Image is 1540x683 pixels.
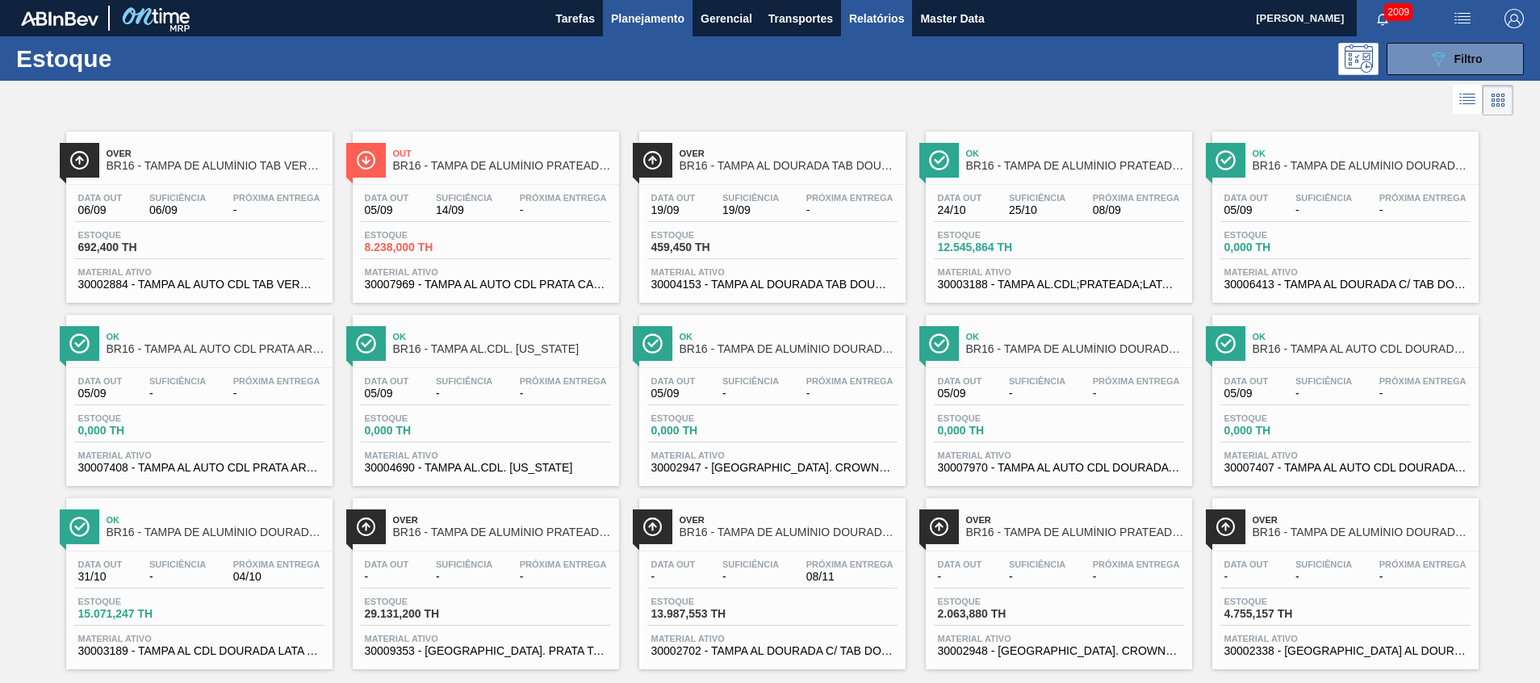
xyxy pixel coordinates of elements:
span: - [722,388,779,400]
span: Data out [651,376,696,386]
span: Material ativo [938,267,1180,277]
span: Próxima Entrega [520,559,607,569]
span: Estoque [78,413,191,423]
span: Material ativo [1224,267,1467,277]
span: Próxima Entrega [1093,376,1180,386]
span: Master Data [920,9,984,28]
span: - [436,571,492,583]
span: - [1295,388,1352,400]
div: Visão em Lista [1453,85,1483,115]
span: 05/09 [1224,388,1269,400]
span: - [1009,571,1065,583]
span: Estoque [938,413,1051,423]
span: Material ativo [651,634,893,643]
span: Suficiência [1295,559,1352,569]
img: Ícone [356,333,376,354]
span: - [149,388,206,400]
span: - [1093,388,1180,400]
img: Ícone [356,150,376,170]
span: - [1295,571,1352,583]
span: 30003189 - TAMPA AL CDL DOURADA LATA AUTOMATICA [78,645,320,657]
span: 19/09 [651,204,696,216]
span: 30002338 - TAMPA AL DOURADA TAB DOUR AUTO ISE [1224,645,1467,657]
span: 19/09 [722,204,779,216]
span: BR16 - TAMPA DE ALUMÍNIO PRATEADA BALL CDL [966,160,1184,172]
span: Estoque [938,597,1051,606]
span: Estoque [365,230,478,240]
span: 29.131,200 TH [365,608,478,620]
div: Visão em Cards [1483,85,1513,115]
span: 04/10 [233,571,320,583]
span: Próxima Entrega [233,376,320,386]
span: Ok [1253,149,1471,158]
span: Material ativo [1224,634,1467,643]
img: TNhmsLtSVTkK8tSr43FrP2fwEKptu5GPRR3wAAAABJRU5ErkJggg== [21,11,98,26]
span: Ok [680,332,898,341]
span: 0,000 TH [365,425,478,437]
span: BR16 - TAMPA AL AUTO CDL PRATA ARDAGH [107,343,324,355]
span: Material ativo [1224,450,1467,460]
span: Data out [78,193,123,203]
span: 0,000 TH [938,425,1051,437]
span: 05/09 [938,388,982,400]
img: Ícone [929,517,949,537]
a: ÍconeOkBR16 - TAMPA DE ALUMÍNIO DOURADA CANPACK CDLData out05/09Suficiência-Próxima Entrega-Estoq... [914,303,1200,486]
span: - [233,388,320,400]
span: Ok [107,515,324,525]
span: Relatórios [849,9,904,28]
span: 30002702 - TAMPA AL DOURADA C/ TAB DOURADO [651,645,893,657]
img: Ícone [69,333,90,354]
a: ÍconeOkBR16 - TAMPA AL AUTO CDL PRATA ARDAGHData out05/09Suficiência-Próxima Entrega-Estoque0,000... [54,303,341,486]
span: Estoque [651,597,764,606]
span: Material ativo [651,450,893,460]
span: Suficiência [436,559,492,569]
span: Próxima Entrega [1379,559,1467,569]
span: Suficiência [1009,376,1065,386]
h1: Estoque [16,49,257,68]
span: Ok [966,149,1184,158]
span: BR16 - TAMPA DE ALUMÍNIO PRATEADA TAB VERM BALL CDL [393,526,611,538]
span: 14/09 [436,204,492,216]
span: Material ativo [365,634,607,643]
span: Próxima Entrega [233,193,320,203]
span: Próxima Entrega [806,376,893,386]
span: - [806,388,893,400]
span: Estoque [365,597,478,606]
span: Próxima Entrega [520,193,607,203]
span: Material ativo [78,267,320,277]
span: Gerencial [701,9,752,28]
span: - [520,388,607,400]
span: Filtro [1454,52,1483,65]
span: BR16 - TAMPA DE ALUMÍNIO DOURADA BALL CDL [107,526,324,538]
span: 0,000 TH [1224,241,1337,254]
a: ÍconeOkBR16 - TAMPA DE ALUMÍNIO DOURADA TAB DOURADO ARDAGHData out05/09Suficiência-Próxima Entreg... [1200,119,1487,303]
span: 2.063,880 TH [938,608,1051,620]
a: ÍconeOkBR16 - TAMPA DE ALUMÍNIO PRATEADA BALL CDLData out24/10Suficiência25/10Próxima Entrega08/0... [914,119,1200,303]
span: Suficiência [1009,559,1065,569]
span: 30004690 - TAMPA AL.CDL. COLORADO [365,462,607,474]
span: Próxima Entrega [806,193,893,203]
span: 30004153 - TAMPA AL DOURADA TAB DOURADO CDL CANPACK [651,279,893,291]
span: 15.071,247 TH [78,608,191,620]
span: - [149,571,206,583]
span: Over [107,149,324,158]
span: 4.755,157 TH [1224,608,1337,620]
span: Material ativo [78,634,320,643]
span: BR16 - TAMPA DE ALUMÍNIO DOURADA CANPACK CDL [966,343,1184,355]
span: 05/09 [365,204,409,216]
a: ÍconeOkBR16 - TAMPA AL.CDL. [US_STATE]Data out05/09Suficiência-Próxima Entrega-Estoque0,000 THMat... [341,303,627,486]
a: ÍconeOverBR16 - TAMPA DE ALUMÍNIO PRATEADA TAB VERM BALL CDLData out-Suficiência-Próxima Entrega-... [341,486,627,669]
div: Pogramando: nenhum usuário selecionado [1338,43,1379,75]
span: Suficiência [436,376,492,386]
span: 08/09 [1093,204,1180,216]
span: - [1009,388,1065,400]
span: BR16 - TAMPA DE ALUMÍNIO DOURADA TAB DOURADO CROWN [1253,526,1471,538]
span: 30002947 - TAMPA AL. CROWN; DOURADA; ISE [651,462,893,474]
span: Ok [393,332,611,341]
img: Ícone [642,150,663,170]
img: userActions [1453,9,1472,28]
span: Próxima Entrega [806,559,893,569]
span: 08/11 [806,571,893,583]
img: Ícone [1216,517,1236,537]
img: Ícone [356,517,376,537]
